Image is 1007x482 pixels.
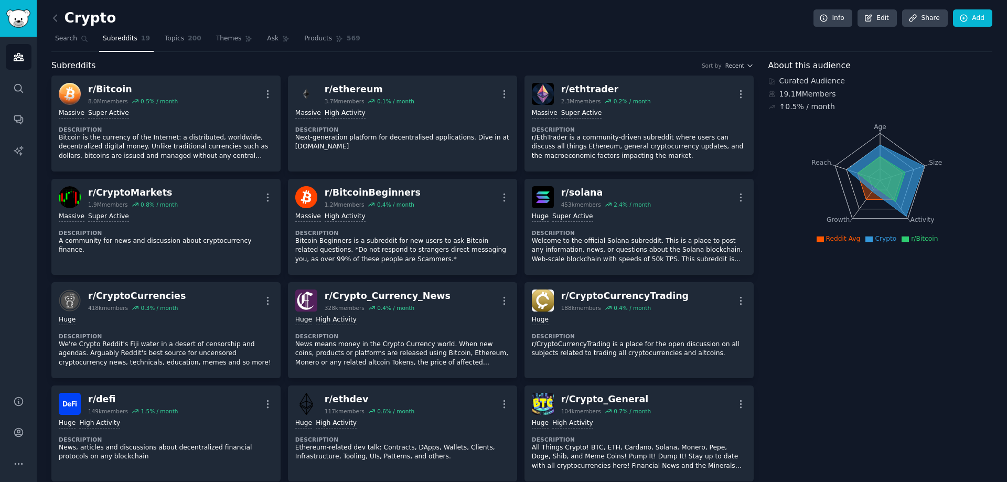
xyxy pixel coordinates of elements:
div: Huge [295,419,312,429]
tspan: Size [929,158,942,166]
img: CryptoCurrencyTrading [532,290,554,312]
a: Add [953,9,992,27]
div: 188k members [561,304,601,312]
div: 0.2 % / month [614,98,651,105]
div: r/ ethereum [325,83,414,96]
div: 8.0M members [88,98,128,105]
p: All Things Crypto! BTC, ETH, Cardano, Solana, Monero, Pepe, Doge, Shib, and Meme Coins! Pump It! ... [532,443,746,471]
div: 0.6 % / month [377,408,414,415]
p: Welcome to the official Solana subreddit. This is a place to post any information, news, or quest... [532,237,746,264]
div: Curated Audience [768,76,993,87]
div: ↑ 0.5 % / month [779,101,835,112]
div: r/ solana [561,186,651,199]
div: Super Active [552,212,593,222]
img: CryptoCurrencies [59,290,81,312]
div: r/ Bitcoin [88,83,178,96]
a: Crypto_Currency_Newsr/Crypto_Currency_News328kmembers0.4% / monthHugeHigh ActivityDescriptionNews... [288,282,517,378]
a: Themes [212,30,256,52]
p: News, articles and discussions about decentralized financial protocols on any blockchain [59,443,273,462]
div: Massive [59,109,84,119]
div: High Activity [325,109,366,119]
span: Search [55,34,77,44]
a: BitcoinBeginnersr/BitcoinBeginners1.2Mmembers0.4% / monthMassiveHigh ActivityDescriptionBitcoin B... [288,179,517,275]
div: r/ Crypto_General [561,393,651,406]
img: ethtrader [532,83,554,105]
div: Massive [295,109,321,119]
div: High Activity [316,419,357,429]
div: High Activity [79,419,120,429]
div: 0.4 % / month [614,304,651,312]
span: Topics [165,34,184,44]
button: Recent [725,62,754,69]
div: Super Active [88,212,129,222]
a: Subreddits19 [99,30,154,52]
img: CryptoMarkets [59,186,81,208]
div: Massive [59,212,84,222]
div: 0.5 % / month [141,98,178,105]
div: r/ defi [88,393,178,406]
img: GummySearch logo [6,9,30,28]
dt: Description [532,229,746,237]
h2: Crypto [51,10,116,27]
img: Bitcoin [59,83,81,105]
span: 19 [141,34,150,44]
a: CryptoCurrenciesr/CryptoCurrencies418kmembers0.3% / monthHugeDescriptionWe're Crypto Reddit's Fij... [51,282,281,378]
div: Super Active [88,109,129,119]
a: Crypto_Generalr/Crypto_General104kmembers0.7% / monthHugeHigh ActivityDescriptionAll Things Crypt... [524,385,754,481]
span: Themes [216,34,242,44]
span: 200 [188,34,201,44]
div: High Activity [316,315,357,325]
dt: Description [295,436,510,443]
p: Ethereum-related dev talk: Contracts, DApps, Wallets, Clients, Infrastructure, Tooling, UIs, Patt... [295,443,510,462]
img: BitcoinBeginners [295,186,317,208]
dt: Description [532,126,746,133]
div: Huge [59,315,76,325]
a: ethdevr/ethdev117kmembers0.6% / monthHugeHigh ActivityDescriptionEthereum-related dev talk: Contr... [288,385,517,481]
dt: Description [295,229,510,237]
div: Huge [59,419,76,429]
div: 1.2M members [325,201,365,208]
div: 19.1M Members [768,89,993,100]
span: About this audience [768,59,851,72]
div: High Activity [552,419,593,429]
div: 0.4 % / month [377,201,414,208]
tspan: Growth [827,216,850,223]
div: r/ ethtrader [561,83,651,96]
img: solana [532,186,554,208]
a: defir/defi149kmembers1.5% / monthHugeHigh ActivityDescriptionNews, articles and discussions about... [51,385,281,481]
img: ethereum [295,83,317,105]
div: Huge [532,315,549,325]
div: Huge [532,212,549,222]
div: 104k members [561,408,601,415]
dt: Description [532,333,746,340]
a: Topics200 [161,30,205,52]
a: Search [51,30,92,52]
span: Products [304,34,332,44]
div: 328k members [325,304,365,312]
p: A community for news and discussion about cryptocurrency finance. [59,237,273,255]
span: Subreddits [103,34,137,44]
div: 1.9M members [88,201,128,208]
span: Ask [267,34,278,44]
div: 2.4 % / month [614,201,651,208]
div: 117k members [325,408,365,415]
a: Ask [263,30,293,52]
div: r/ Crypto_Currency_News [325,290,451,303]
div: Sort by [702,62,722,69]
div: 418k members [88,304,128,312]
img: ethdev [295,393,317,415]
div: 0.1 % / month [377,98,414,105]
p: Bitcoin Beginners is a subreddit for new users to ask Bitcoin related questions. *Do not respond ... [295,237,510,264]
div: High Activity [325,212,366,222]
div: 149k members [88,408,128,415]
div: 2.3M members [561,98,601,105]
img: Crypto_General [532,393,554,415]
div: 0.8 % / month [141,201,178,208]
div: r/ ethdev [325,393,414,406]
div: Massive [532,109,558,119]
div: 0.7 % / month [614,408,651,415]
p: Bitcoin is the currency of the Internet: a distributed, worldwide, decentralized digital money. U... [59,133,273,161]
div: Huge [532,419,549,429]
div: 1.5 % / month [141,408,178,415]
span: 569 [347,34,360,44]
